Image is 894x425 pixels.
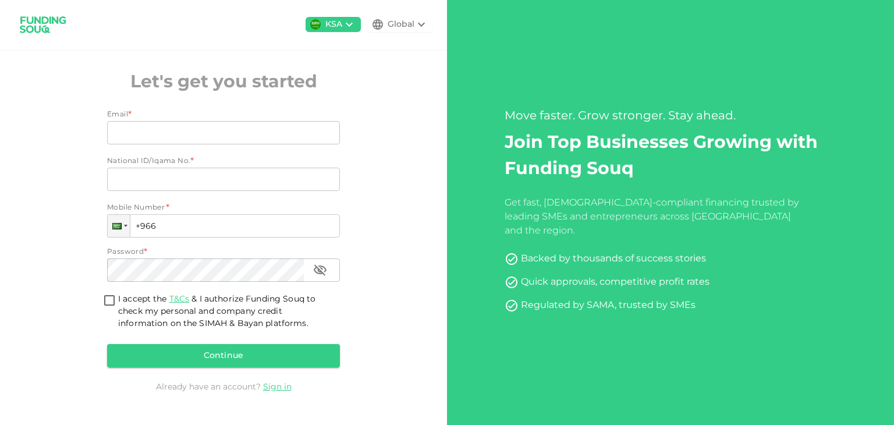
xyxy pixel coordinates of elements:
div: Already have an account? [107,381,340,393]
img: flag-sa.b9a346574cdc8950dd34b50780441f57.svg [310,19,321,30]
span: National ID/Iqama No. [107,158,190,165]
div: Regulated by SAMA, trusted by SMEs [521,299,696,313]
h2: Let's get you started [107,69,340,95]
div: Backed by thousands of success stories [521,252,706,266]
input: password [107,258,304,282]
span: I accept the [118,295,315,328]
input: 1 (702) 123-4567 [107,214,340,238]
div: Saudi Arabia: + 966 [108,215,130,237]
div: KSA [325,19,342,31]
div: Quick approvals, competitive profit rates [521,275,709,289]
a: T&Cs [169,295,190,303]
input: nationalId [107,168,340,191]
div: Global [388,19,414,31]
span: termsConditionsForInvestmentsAccepted [101,293,118,309]
input: email [107,121,327,144]
button: Continue [107,344,340,367]
span: Email [107,111,128,118]
img: logo [14,9,72,40]
h2: Join Top Businesses Growing with Funding Souq [505,130,836,182]
a: Sign in [263,383,292,391]
span: Mobile Number [107,203,165,214]
div: Move faster. Grow stronger. Stay ahead. [505,108,836,125]
span: & I authorize Funding Souq to check my personal and company credit information on the SIMAH & Bay... [118,295,315,328]
div: Get fast, [DEMOGRAPHIC_DATA]-compliant financing trusted by leading SMEs and entrepreneurs across... [505,196,803,238]
span: Password [107,249,144,256]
